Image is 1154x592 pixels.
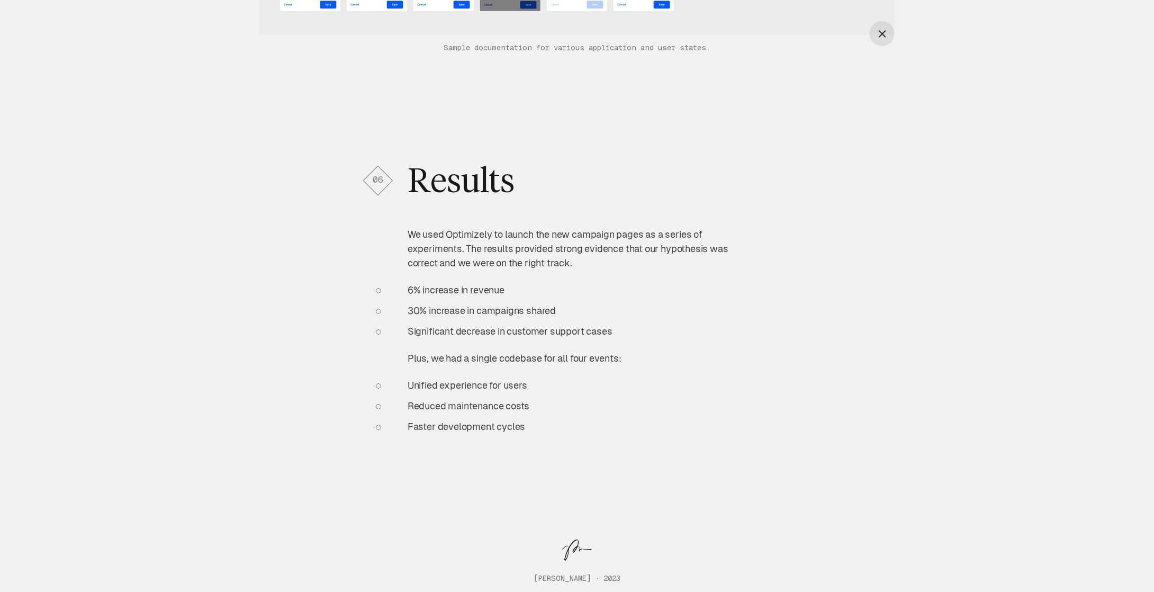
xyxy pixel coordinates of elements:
p: Significant decrease in customer support cases [408,324,746,338]
p: Plus, we had a single codebase for all four events: [408,351,746,365]
p: We used Optimizely to launch the new campaign pages as a series of experiments. The results provi... [408,227,746,270]
p: Faster development cycles [408,419,746,434]
p: Unified experience for users [408,378,746,392]
p: Reduced maintenance costs [408,399,746,413]
p: 6% increase in revenue [408,283,746,297]
p: 30% increase in campaigns shared [408,303,746,318]
h2: Results [408,159,746,202]
p: [PERSON_NAME] · 2023 [408,573,746,584]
